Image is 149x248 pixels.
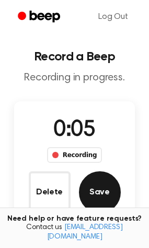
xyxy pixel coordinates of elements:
[6,223,143,242] span: Contact us
[29,171,71,213] button: Delete Audio Record
[88,4,139,29] a: Log Out
[47,147,102,163] div: Recording
[47,224,123,241] a: [EMAIL_ADDRESS][DOMAIN_NAME]
[8,50,141,63] h1: Record a Beep
[10,7,70,27] a: Beep
[8,71,141,85] p: Recording in progress.
[79,171,121,213] button: Save Audio Record
[53,119,95,141] span: 0:05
